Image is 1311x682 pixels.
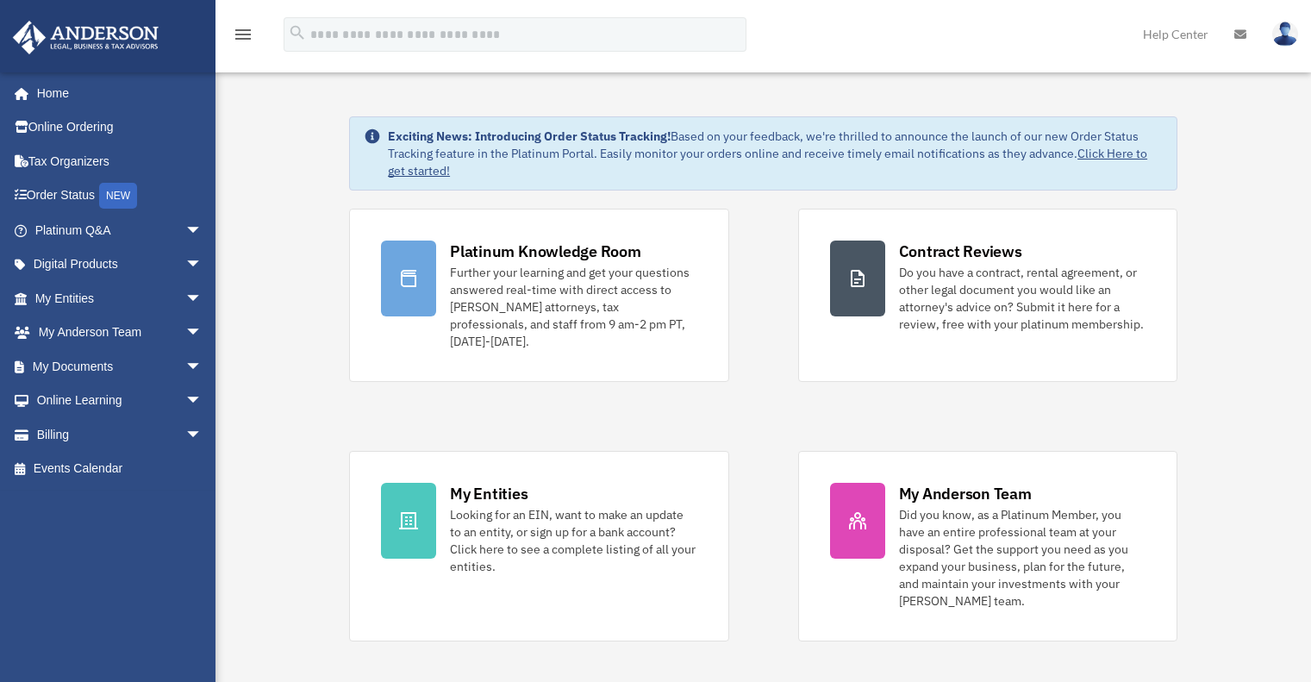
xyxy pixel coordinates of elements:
a: menu [233,30,253,45]
a: Platinum Q&Aarrow_drop_down [12,213,228,247]
span: arrow_drop_down [185,213,220,248]
a: Home [12,76,220,110]
span: arrow_drop_down [185,316,220,351]
div: Do you have a contract, rental agreement, or other legal document you would like an attorney's ad... [899,264,1146,333]
a: Platinum Knowledge Room Further your learning and get your questions answered real-time with dire... [349,209,728,382]
a: Online Ordering [12,110,228,145]
span: arrow_drop_down [185,349,220,385]
i: menu [233,24,253,45]
div: Further your learning and get your questions answered real-time with direct access to [PERSON_NAM... [450,264,696,350]
img: Anderson Advisors Platinum Portal [8,21,164,54]
div: Looking for an EIN, want to make an update to an entity, or sign up for a bank account? Click her... [450,506,696,575]
div: Did you know, as a Platinum Member, you have an entire professional team at your disposal? Get th... [899,506,1146,610]
div: NEW [99,183,137,209]
span: arrow_drop_down [185,281,220,316]
a: My Entitiesarrow_drop_down [12,281,228,316]
a: Contract Reviews Do you have a contract, rental agreement, or other legal document you would like... [798,209,1177,382]
strong: Exciting News: Introducing Order Status Tracking! [388,128,671,144]
div: Contract Reviews [899,241,1022,262]
a: Billingarrow_drop_down [12,417,228,452]
div: Platinum Knowledge Room [450,241,641,262]
div: My Entities [450,483,528,504]
img: User Pic [1272,22,1298,47]
a: My Entities Looking for an EIN, want to make an update to an entity, or sign up for a bank accoun... [349,451,728,641]
span: arrow_drop_down [185,417,220,453]
a: Events Calendar [12,452,228,486]
a: Digital Productsarrow_drop_down [12,247,228,282]
a: Tax Organizers [12,144,228,178]
a: Click Here to get started! [388,146,1147,178]
a: My Anderson Team Did you know, as a Platinum Member, you have an entire professional team at your... [798,451,1177,641]
div: Based on your feedback, we're thrilled to announce the launch of our new Order Status Tracking fe... [388,128,1163,179]
a: Online Learningarrow_drop_down [12,384,228,418]
a: My Anderson Teamarrow_drop_down [12,316,228,350]
span: arrow_drop_down [185,384,220,419]
div: My Anderson Team [899,483,1032,504]
a: My Documentsarrow_drop_down [12,349,228,384]
span: arrow_drop_down [185,247,220,283]
a: Order StatusNEW [12,178,228,214]
i: search [288,23,307,42]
